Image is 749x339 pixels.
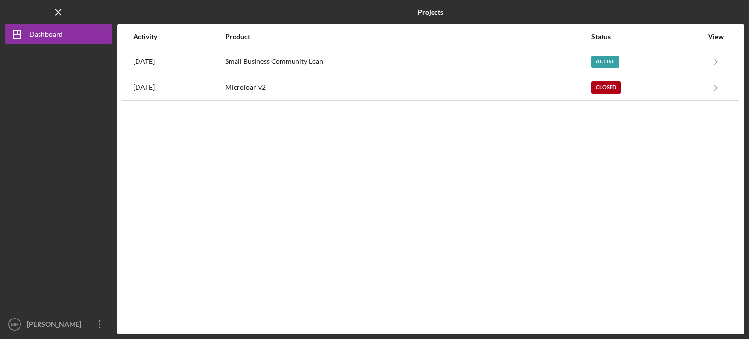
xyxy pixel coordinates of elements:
[225,33,591,40] div: Product
[5,315,112,334] button: MH[PERSON_NAME]
[225,50,591,74] div: Small Business Community Loan
[5,24,112,44] button: Dashboard
[591,81,621,94] div: Closed
[29,24,63,46] div: Dashboard
[591,33,703,40] div: Status
[418,8,443,16] b: Projects
[11,322,19,327] text: MH
[133,33,224,40] div: Activity
[704,33,728,40] div: View
[225,76,591,100] div: Microloan v2
[591,56,619,68] div: Active
[24,315,88,337] div: [PERSON_NAME]
[133,83,155,91] time: 2025-08-05 18:26
[133,58,155,65] time: 2025-08-08 20:13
